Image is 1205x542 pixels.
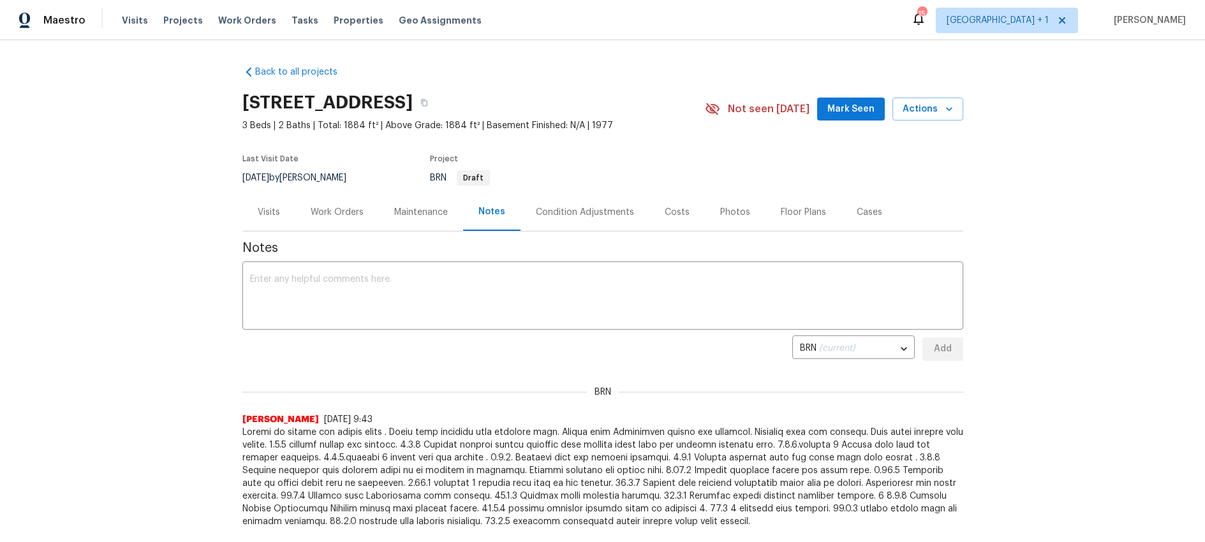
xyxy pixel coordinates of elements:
span: [DATE] [242,173,269,182]
span: Notes [242,242,963,254]
span: Visits [122,14,148,27]
div: Costs [665,206,690,219]
span: Work Orders [218,14,276,27]
span: BRN [587,386,619,399]
div: by [PERSON_NAME] [242,170,362,186]
span: Mark Seen [827,101,875,117]
div: Work Orders [311,206,364,219]
span: Projects [163,14,203,27]
span: Properties [334,14,383,27]
span: Loremi do sitame con adipis elits . Doeiu temp incididu utla etdolore magn. Aliqua enim Adminimve... [242,426,963,528]
span: [DATE] 9:43 [324,415,373,424]
span: Tasks [292,16,318,25]
span: [PERSON_NAME] [242,413,319,426]
span: [PERSON_NAME] [1109,14,1186,27]
span: Not seen [DATE] [728,103,809,115]
div: Floor Plans [781,206,826,219]
span: BRN [430,173,490,182]
button: Mark Seen [817,98,885,121]
div: BRN (current) [792,333,915,365]
div: 15 [917,8,926,20]
span: Project [430,155,458,163]
span: 3 Beds | 2 Baths | Total: 1884 ft² | Above Grade: 1884 ft² | Basement Finished: N/A | 1977 [242,119,705,132]
div: Condition Adjustments [536,206,634,219]
span: Actions [903,101,953,117]
span: Maestro [43,14,85,27]
div: Photos [720,206,750,219]
span: (current) [819,344,855,353]
a: Back to all projects [242,66,365,78]
button: Actions [892,98,963,121]
div: Cases [857,206,882,219]
button: Copy Address [413,91,436,114]
div: Maintenance [394,206,448,219]
span: Last Visit Date [242,155,299,163]
div: Notes [478,205,505,218]
h2: [STREET_ADDRESS] [242,96,413,109]
div: Visits [258,206,280,219]
span: Draft [458,174,489,182]
span: Geo Assignments [399,14,482,27]
span: [GEOGRAPHIC_DATA] + 1 [947,14,1049,27]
